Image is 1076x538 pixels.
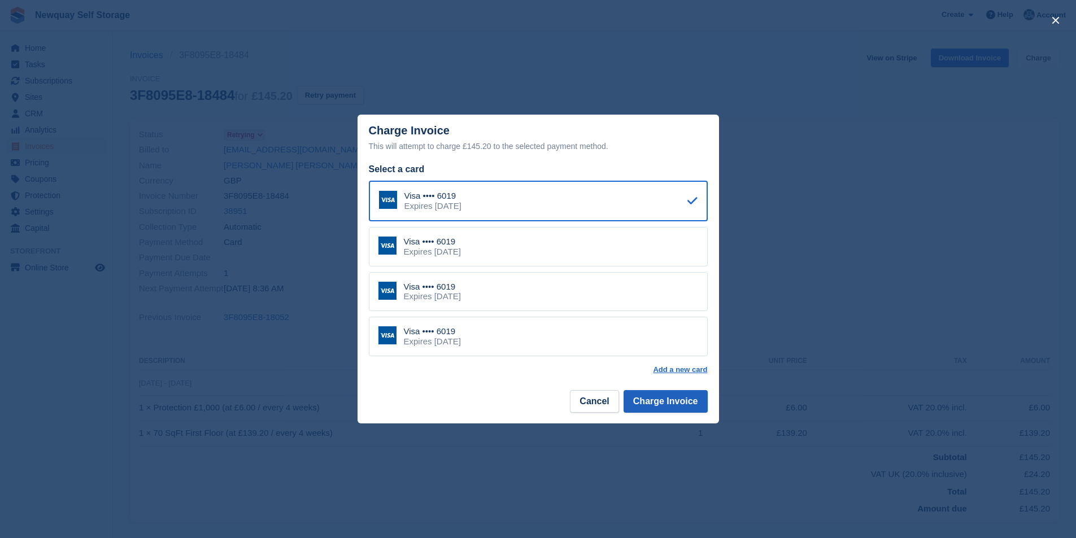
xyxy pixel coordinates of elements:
div: Visa •••• 6019 [404,282,461,292]
div: This will attempt to charge £145.20 to the selected payment method. [369,139,708,153]
div: Charge Invoice [369,124,708,153]
button: Cancel [570,390,618,413]
div: Visa •••• 6019 [404,191,461,201]
div: Visa •••• 6019 [404,237,461,247]
div: Visa •••• 6019 [404,326,461,336]
button: Charge Invoice [624,390,708,413]
button: close [1047,11,1065,29]
div: Expires [DATE] [404,291,461,301]
div: Select a card [369,163,708,176]
img: Visa Logo [378,237,397,255]
img: Visa Logo [378,326,397,344]
img: Visa Logo [378,282,397,300]
div: Expires [DATE] [404,247,461,257]
div: Expires [DATE] [404,201,461,211]
div: Expires [DATE] [404,336,461,347]
img: Visa Logo [379,191,397,209]
a: Add a new card [653,365,707,374]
